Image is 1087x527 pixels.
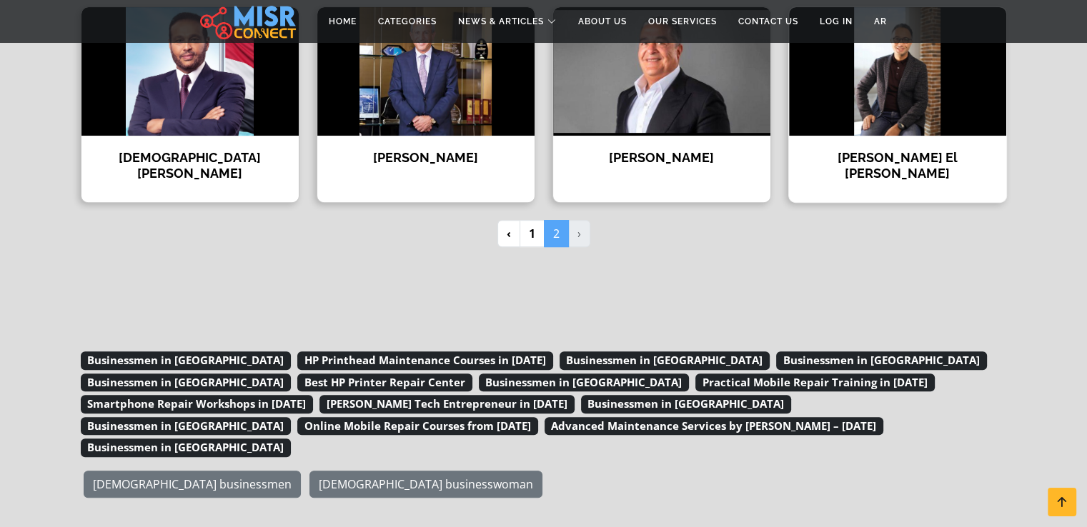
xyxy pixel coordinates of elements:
[367,8,447,35] a: Categories
[81,352,295,368] a: Businessmen in [GEOGRAPHIC_DATA]
[297,374,476,390] a: Best HP Printer Repair Center
[544,220,569,247] span: 2
[789,7,1006,136] img: Mohamed Monir El Ahwal
[81,417,292,436] span: Businessmen in [GEOGRAPHIC_DATA]
[497,220,520,247] a: « Previous
[92,150,288,181] h4: [DEMOGRAPHIC_DATA][PERSON_NAME]
[553,7,770,136] img: Yassin Mansour
[800,150,996,181] h4: [PERSON_NAME] El [PERSON_NAME]
[200,4,296,39] img: main.misr_connect
[297,418,542,433] a: Online Mobile Repair Courses from [DATE]
[581,395,792,413] span: Businessmen in [GEOGRAPHIC_DATA]
[309,471,542,498] a: [DEMOGRAPHIC_DATA] businesswoman
[81,374,295,390] a: Businessmen in [GEOGRAPHIC_DATA]
[479,373,690,392] span: Businessmen in [GEOGRAPHIC_DATA]
[780,6,1016,203] a: Mohamed Monir El Ahwal [PERSON_NAME] El [PERSON_NAME]
[567,8,637,35] a: About Us
[81,438,292,457] span: Businessmen in [GEOGRAPHIC_DATA]
[308,6,544,203] a: Raouf Ghabbour [PERSON_NAME]
[84,471,301,498] a: [DEMOGRAPHIC_DATA] businessmen
[72,6,308,203] a: Mohamed Halawe [DEMOGRAPHIC_DATA][PERSON_NAME]
[520,220,545,247] a: 1
[581,396,795,411] a: Businessmen in [GEOGRAPHIC_DATA]
[447,8,567,35] a: News & Articles
[569,220,590,247] li: Next »
[479,374,693,390] a: Businessmen in [GEOGRAPHIC_DATA]
[545,417,884,436] span: Advanced Maintenance Services by [PERSON_NAME] – [DATE]
[81,395,314,413] span: Smartphone Repair Workshops in [DATE]
[728,8,809,35] a: Contact Us
[317,7,535,136] img: Raouf Ghabbour
[81,351,292,370] span: Businessmen in [GEOGRAPHIC_DATA]
[863,8,898,35] a: AR
[560,352,774,368] a: Businessmen in [GEOGRAPHIC_DATA]
[81,439,295,455] a: Businessmen in [GEOGRAPHIC_DATA]
[81,418,295,433] a: Businessmen in [GEOGRAPHIC_DATA]
[297,351,553,370] span: HP Printhead Maintenance Courses in [DATE]
[297,417,538,436] span: Online Mobile Repair Courses from [DATE]
[297,352,557,368] a: HP Printhead Maintenance Courses in [DATE]
[81,396,317,411] a: Smartphone Repair Workshops in [DATE]
[809,8,863,35] a: Log in
[695,374,938,390] a: Practical Mobile Repair Training in [DATE]
[81,7,299,136] img: Mohamed Halawe
[328,150,524,166] h4: [PERSON_NAME]
[319,396,578,411] a: [PERSON_NAME] Tech Entrepreneur in [DATE]
[297,373,472,392] span: Best HP Printer Repair Center
[458,15,544,28] span: News & Articles
[637,8,728,35] a: Our Services
[544,6,780,203] a: Yassin Mansour [PERSON_NAME]
[81,373,292,392] span: Businessmen in [GEOGRAPHIC_DATA]
[545,418,888,433] a: Advanced Maintenance Services by [PERSON_NAME] – [DATE]
[560,351,770,370] span: Businessmen in [GEOGRAPHIC_DATA]
[776,351,987,370] span: Businessmen in [GEOGRAPHIC_DATA]
[776,352,991,368] a: Businessmen in [GEOGRAPHIC_DATA]
[695,373,935,392] span: Practical Mobile Repair Training in [DATE]
[564,150,760,166] h4: [PERSON_NAME]
[318,8,367,35] a: Home
[319,395,575,413] span: [PERSON_NAME] Tech Entrepreneur in [DATE]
